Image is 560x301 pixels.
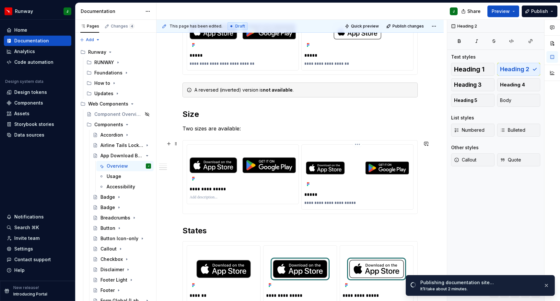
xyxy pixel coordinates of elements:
div: List styles [451,115,474,121]
button: Heading 4 [497,78,541,91]
button: Heading 1 [451,63,495,76]
span: 4 [129,24,134,29]
div: Checkbox [100,256,123,262]
div: Search ⌘K [14,224,39,231]
a: Footer Light [90,275,154,285]
div: Airline Tails Lockup [100,142,143,149]
span: Publish changes [392,24,424,29]
div: Publishing documentation site… [420,279,538,286]
a: Badge [90,192,154,202]
button: Quote [497,153,541,166]
div: App Download Button [100,152,143,159]
div: Notifications [14,214,44,220]
a: Settings [4,244,71,254]
span: Heading 5 [454,97,477,104]
button: Quick preview [343,22,382,31]
div: Web Components [88,101,128,107]
button: Heading 5 [451,94,495,107]
a: Checkbox [90,254,154,264]
p: Introducing Portal [13,292,47,297]
a: Breadcrumbs [90,213,154,223]
div: Updates [94,90,113,97]
div: Storybook stories [14,121,54,128]
a: Design tokens [4,87,71,97]
div: Invite team [14,235,40,241]
div: Overview [107,163,128,169]
div: Button Icon-only [100,235,138,242]
span: Body [500,97,511,104]
p: Two sizes are available: [182,125,418,132]
div: Data sources [14,132,44,138]
a: Documentation [4,36,71,46]
span: Numbered [454,127,484,133]
a: Home [4,25,71,35]
button: Search ⌘K [4,222,71,233]
span: Heading 3 [454,82,482,88]
div: Pages [80,24,99,29]
button: Heading 3 [451,78,495,91]
span: Heading 1 [454,66,484,72]
span: Share [467,8,481,15]
div: Accessibility [107,184,135,190]
a: Button [90,223,154,233]
div: Home [14,27,27,33]
a: Airline Tails Lockup [90,140,154,150]
div: Contact support [14,256,51,263]
div: Runway [15,8,33,15]
img: 6b187050-a3ed-48aa-8485-808e17fcee26.png [5,7,12,15]
a: Accessibility [96,182,154,192]
div: Disclaimer [100,266,124,273]
div: Footer Light [100,277,127,283]
a: Disclaimer [90,264,154,275]
button: Contact support [4,254,71,265]
div: It’ll take about 2 minutes. [420,286,538,292]
div: Documentation [14,38,49,44]
div: Text styles [451,54,476,60]
button: Share [458,6,485,17]
div: Code automation [14,59,53,65]
button: Body [497,94,541,107]
button: Preview [487,6,519,17]
div: Analytics [14,48,35,55]
button: RunwayJ [1,4,74,18]
div: J [66,9,68,14]
a: Code automation [4,57,71,67]
div: How to [94,80,110,86]
span: Callout [454,157,476,163]
a: App Download Button [90,150,154,161]
span: Add [86,37,94,42]
div: Footer [100,287,115,294]
span: Heading 4 [500,82,525,88]
a: Footer [90,285,154,295]
button: Publish [522,6,557,17]
a: Callout [90,244,154,254]
div: Help [14,267,25,273]
div: Breadcrumbs [100,215,130,221]
span: This page has been edited. [169,24,222,29]
button: Numbered [451,124,495,137]
button: Publish changes [384,22,427,31]
a: Analytics [4,46,71,57]
div: RUNWAY [94,59,114,66]
div: RUNWAY [84,57,154,68]
div: J [453,9,455,14]
div: Changes [111,24,134,29]
a: Accordion [90,130,154,140]
span: Bulleted [500,127,525,133]
a: Component Overview [84,109,154,119]
div: Components [84,119,154,130]
strong: not available [263,87,293,93]
a: Storybook stories [4,119,71,129]
div: Foundations [84,68,154,78]
div: Other styles [451,144,479,151]
a: Button Icon-only [90,233,154,244]
a: Assets [4,108,71,119]
a: Badge [90,202,154,213]
div: How to [84,78,154,88]
p: New release! [13,285,39,290]
span: Draft [235,24,245,29]
a: Data sources [4,130,71,140]
div: Web Components [78,99,154,109]
div: Button [100,225,115,231]
div: Component Overview [94,111,143,117]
